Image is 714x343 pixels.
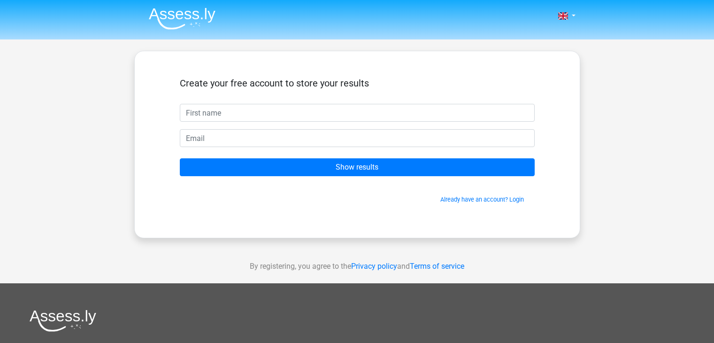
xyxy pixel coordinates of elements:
[351,262,397,271] a: Privacy policy
[30,310,96,332] img: Assessly logo
[440,196,524,203] a: Already have an account? Login
[180,104,535,122] input: First name
[410,262,464,271] a: Terms of service
[149,8,215,30] img: Assessly
[180,129,535,147] input: Email
[180,78,535,89] h5: Create your free account to store your results
[180,158,535,176] input: Show results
